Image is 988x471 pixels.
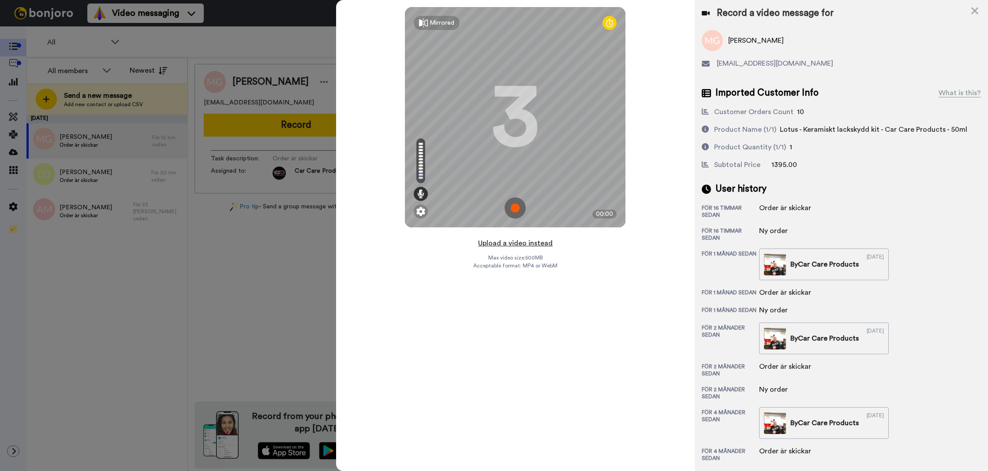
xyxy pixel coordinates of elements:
[759,226,803,236] div: Ny order
[715,86,819,100] span: Imported Customer Info
[714,159,760,170] div: Subtotal Price
[416,207,425,216] img: ic_gear.svg
[714,107,793,117] div: Customer Orders Count
[491,84,539,150] div: 3
[867,327,884,349] div: [DATE]
[702,324,759,354] div: för 2 månader sedan
[702,386,759,400] div: för 2 månader sedan
[488,254,543,261] span: Max video size: 500 MB
[759,287,811,298] div: Order är skickar
[714,142,786,152] div: Product Quantity (1/1)
[592,210,617,219] div: 00:00
[867,412,884,434] div: [DATE]
[759,384,803,395] div: Ny order
[759,446,811,456] div: Order är skickar
[714,124,776,135] div: Product Name (1/1)
[717,58,833,69] span: [EMAIL_ADDRESS][DOMAIN_NAME]
[473,262,558,269] span: Acceptable format: MP4 or WebM
[759,323,889,354] a: ByCar Care Products[DATE]
[797,108,804,115] span: 10
[759,361,811,372] div: Order är skickar
[759,248,889,280] a: ByCar Care Products[DATE]
[702,289,759,298] div: för 1 månad sedan
[702,250,759,280] div: för 1 månad sedan
[702,307,759,315] div: för 1 månad sedan
[764,253,786,275] img: e6a17d1f-7f74-4919-bd01-7ab602d3d0c4-thumb.jpg
[790,418,859,428] div: By Car Care Products
[759,203,811,213] div: Order är skickar
[790,333,859,344] div: By Car Care Products
[790,144,792,151] span: 1
[702,227,759,241] div: för 16 timmar sedan
[759,407,889,439] a: ByCar Care Products[DATE]
[764,412,786,434] img: 184ae667-3632-4c4e-bf1c-646daffc4fd1-thumb.jpg
[505,197,526,219] img: ic_record_start.svg
[702,409,759,439] div: för 4 månader sedan
[780,126,967,133] span: Lotus - Keramiskt lackskydd kit - Car Care Products - 50ml
[790,259,859,270] div: By Car Care Products
[475,237,555,249] button: Upload a video instead
[702,363,759,377] div: för 2 månader sedan
[715,182,767,196] span: User history
[771,161,797,168] span: 1395.00
[702,448,759,462] div: för 4 månader sedan
[702,204,759,219] div: för 16 timmar sedan
[867,253,884,275] div: [DATE]
[764,327,786,349] img: e3082d51-c971-4aed-a825-36fc095dd556-thumb.jpg
[759,305,803,315] div: Ny order
[939,88,981,98] div: What is this?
